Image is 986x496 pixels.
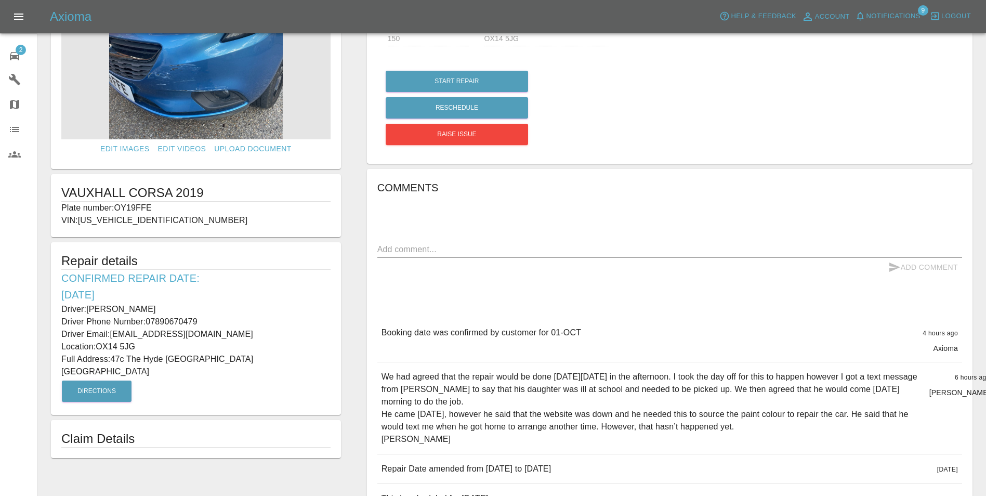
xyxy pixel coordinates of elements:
[6,4,31,29] button: Open drawer
[941,10,971,22] span: Logout
[61,303,331,316] p: Driver: [PERSON_NAME]
[61,214,331,227] p: VIN: [US_VEHICLE_IDENTIFICATION_NUMBER]
[717,8,798,24] button: Help & Feedback
[918,5,928,16] span: 9
[933,343,958,354] p: Axioma
[61,9,331,139] img: e1d38d7e-664b-4530-9c33-e9f246cb2f1a
[61,253,331,269] h5: Repair details
[61,202,331,214] p: Plate number: OY19FFE
[61,328,331,341] p: Driver Email: [EMAIL_ADDRESS][DOMAIN_NAME]
[815,11,850,23] span: Account
[386,124,528,145] button: Raise issue
[16,45,26,55] span: 2
[927,8,974,24] button: Logout
[62,381,132,402] button: Directions
[61,341,331,353] p: Location: OX14 5JG
[210,139,295,159] a: Upload Document
[377,179,962,196] h6: Comments
[153,139,210,159] a: Edit Videos
[382,463,551,475] p: Repair Date amended from [DATE] to [DATE]
[866,10,921,22] span: Notifications
[61,185,331,201] h1: VAUXHALL CORSA 2019
[852,8,923,24] button: Notifications
[799,8,852,25] a: Account
[61,270,331,303] h6: Confirmed Repair Date: [DATE]
[382,371,921,446] p: We had agreed that the repair would be done [DATE][DATE] in the afternoon. I took the day off for...
[61,316,331,328] p: Driver Phone Number: 07890670479
[923,330,958,337] span: 4 hours ago
[937,466,958,473] span: [DATE]
[386,97,528,119] button: Reschedule
[386,71,528,92] button: Start Repair
[382,327,581,339] p: Booking date was confirmed by customer for 01-OCT
[50,8,91,25] h5: Axioma
[731,10,796,22] span: Help & Feedback
[96,139,153,159] a: Edit Images
[61,430,331,447] h1: Claim Details
[61,353,331,378] p: Full Address: 47c The Hyde [GEOGRAPHIC_DATA] [GEOGRAPHIC_DATA]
